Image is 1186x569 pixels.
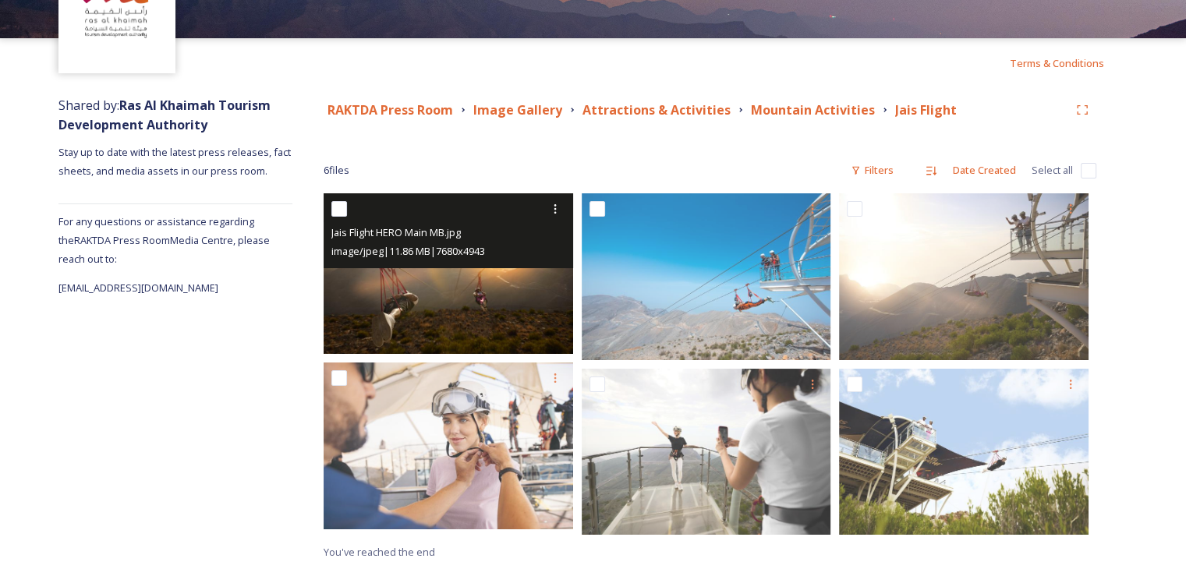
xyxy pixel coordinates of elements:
[324,545,435,559] span: You've reached the end
[1010,54,1128,72] a: Terms & Conditions
[58,97,271,133] span: Shared by:
[839,369,1089,535] img: Jais Flight HERO 01.jpg
[58,97,271,133] strong: Ras Al Khaimah Tourism Development Authority
[324,163,349,178] span: 6 file s
[331,244,485,258] span: image/jpeg | 11.86 MB | 7680 x 4943
[945,155,1024,186] div: Date Created
[582,193,831,359] img: Jais Flight RAK.jpg
[324,193,573,354] img: Jais Flight HERO Main MB.jpg
[58,145,293,178] span: Stay up to date with the latest press releases, fact sheets, and media assets in our press room.
[58,214,270,266] span: For any questions or assistance regarding the RAKTDA Press Room Media Centre, please reach out to:
[843,155,901,186] div: Filters
[751,101,875,118] strong: Mountain Activities
[582,101,731,118] strong: Attractions & Activities
[331,225,461,239] span: Jais Flight HERO Main MB.jpg
[58,281,218,295] span: [EMAIL_ADDRESS][DOMAIN_NAME]
[324,362,573,528] img: Jais flight (2).jpg
[839,193,1089,359] img: Jais Flight HERO 02.jpg
[327,101,453,118] strong: RAKTDA Press Room
[582,369,831,535] img: Jais Flight 10.jpg
[895,101,957,118] strong: Jais Flight
[473,101,562,118] strong: Image Gallery
[1032,163,1073,178] span: Select all
[1010,56,1104,70] span: Terms & Conditions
